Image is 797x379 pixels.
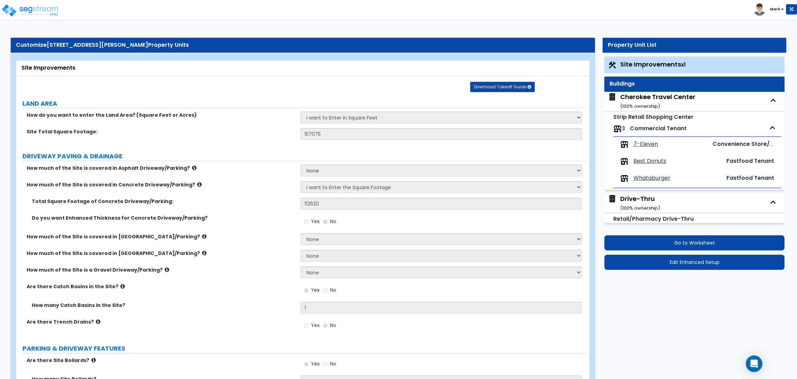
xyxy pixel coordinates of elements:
div: Cherokee Travel Center [620,92,695,110]
button: Go to Worksheet [604,235,785,250]
label: Are there Trench Drains? [27,318,295,325]
label: Are there Site Bollards? [27,357,295,364]
span: No [330,322,336,329]
input: Yes [304,360,309,368]
label: LAND AREA [22,99,585,108]
div: Site Improvements [21,64,584,72]
small: x1 [681,61,686,68]
label: How many Catch Basins in the Site? [32,302,295,309]
span: No [330,218,336,225]
label: How much of the Site is covered in Concrete Driveway/Parking? [27,181,295,188]
label: PARKING & DRIVEWAY FEATURES [22,344,585,353]
div: Property Unit List [608,41,781,49]
input: No [323,360,328,368]
label: How much of the Site is covered in Asphalt Driveway/Parking? [27,165,295,171]
small: ( 100 % ownership) [620,103,660,109]
button: Download Takeoff Guide [470,82,535,92]
img: building.svg [608,92,617,102]
input: Yes [304,322,309,329]
img: avatar.png [753,3,766,16]
i: click for more info! [91,358,96,363]
span: Fastfood Tenant [726,157,774,165]
span: Cherokee Travel Center [608,92,695,110]
input: No [323,287,328,294]
span: Download Takeoff Guide [474,84,526,90]
label: Are there Catch Basins in the Site? [27,283,295,290]
label: Site Total Square Footage: [27,128,295,135]
i: click for more info! [192,165,196,170]
div: Buildings [610,80,779,88]
b: Mark [770,7,780,12]
img: tenants.png [620,157,629,166]
span: Best Donuts [633,157,666,165]
img: tenants.png [613,125,622,133]
span: Commercial Tenant [630,124,687,132]
label: Do you want Enhanced Thickness for Concrete Driveway/Parking? [32,214,295,221]
div: Customize Property Units [16,41,590,49]
input: Yes [304,287,309,294]
i: click for more info! [165,267,169,272]
div: Drive-Thru [620,194,660,212]
small: ( 100 % ownership) [620,205,660,211]
label: DRIVEWAY PAVING & DRAINAGE [22,152,585,161]
input: Yes [304,218,309,226]
label: Total Square Footage of Concrete Driveway/Parking: [32,198,295,205]
span: Yes [311,322,320,329]
i: click for more info! [197,182,202,187]
span: No [330,360,336,367]
i: click for more info! [120,284,125,289]
span: 3 [622,124,625,132]
input: No [323,322,328,329]
div: Open Intercom Messenger [746,355,762,372]
label: How much of the Site is covered in [GEOGRAPHIC_DATA]/Parking? [27,233,295,240]
img: Construction.png [608,61,617,70]
button: Edit Enhanced Setup [604,255,785,270]
img: logo_pro_r.png [1,3,60,17]
small: Strip Retail Shopping Center [613,113,694,121]
span: Fastfood Tenant [726,174,774,182]
span: Whataburger [633,174,670,182]
span: Yes [311,287,320,293]
span: 7-Eleven [633,140,658,148]
span: Site Improvements [620,60,686,69]
span: Drive-Thru [608,194,660,212]
i: click for more info! [96,319,100,324]
i: click for more info! [202,234,207,239]
i: click for more info! [202,250,207,256]
span: Yes [311,360,320,367]
img: building.svg [608,194,617,203]
label: How much of the Site is a Gravel Driveway/Parking? [27,266,295,273]
span: Yes [311,218,320,225]
img: tenants.png [620,174,629,183]
span: [STREET_ADDRESS][PERSON_NAME] [47,41,148,49]
img: tenants.png [620,140,629,149]
label: How much of the Site is covered in [GEOGRAPHIC_DATA]/Parking? [27,250,295,257]
input: No [323,218,328,226]
small: Retail/Pharmacy Drive-Thru [613,215,694,223]
label: How do you want to enter the Land Area? (Square Feet or Acres) [27,112,295,118]
span: No [330,287,336,293]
